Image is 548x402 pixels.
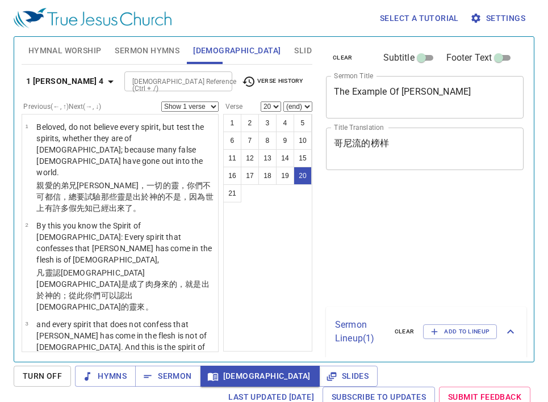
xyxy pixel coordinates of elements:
[423,324,497,339] button: Add to Lineup
[135,366,200,387] button: Sermon
[468,8,530,29] button: Settings
[395,327,415,337] span: clear
[235,73,310,90] button: Verse History
[258,114,277,132] button: 3
[93,204,141,213] wg5578: 已經出來了
[144,369,191,383] span: Sermon
[335,318,386,345] p: Sermon Lineup ( 1 )
[36,302,153,311] wg1097: [DEMOGRAPHIC_DATA]的
[258,167,277,185] button: 18
[36,192,213,213] wg4100: ，總要
[36,181,213,213] wg4151: ，你們不可
[36,192,213,213] wg4151: 是
[276,114,294,132] button: 4
[36,268,209,311] wg4151: 認
[321,182,486,303] iframe: from-child
[333,53,353,63] span: clear
[380,11,459,26] span: Select a tutorial
[26,74,104,88] b: 1 [PERSON_NAME] 4
[36,280,209,311] wg5547: 是成了
[294,149,312,167] button: 15
[223,103,242,110] label: Verse
[258,149,277,167] button: 13
[326,51,359,65] button: clear
[294,44,321,58] span: Slides
[36,280,209,311] wg2064: 的，就是
[276,167,294,185] button: 19
[241,132,259,150] button: 7
[25,320,28,327] span: 3
[258,132,277,150] button: 8
[45,204,141,213] wg2889: 有許多
[36,291,153,311] wg2316: 的；從
[36,291,153,311] wg1722: 此
[223,184,241,202] button: 21
[241,167,259,185] button: 17
[36,280,209,311] wg1722: 肉身
[36,291,153,311] wg5129: 你們可以認出
[36,181,213,213] wg3956: 靈
[276,149,294,167] button: 14
[23,103,101,110] label: Previous (←, ↑) Next (→, ↓)
[294,167,312,185] button: 20
[36,291,153,311] wg1537: 神
[210,369,311,383] span: [DEMOGRAPHIC_DATA]
[294,132,312,150] button: 10
[75,366,136,387] button: Hymns
[446,51,492,65] span: Footer Text
[36,181,213,213] wg27: 弟兄[PERSON_NAME]，一切的
[84,369,127,383] span: Hymns
[36,280,209,311] wg4561: 來
[137,302,153,311] wg4151: 來。
[430,327,490,337] span: Add to Lineup
[241,149,259,167] button: 12
[223,114,241,132] button: 1
[25,123,28,129] span: 1
[319,366,378,387] button: Slides
[36,268,209,311] wg3956: 靈
[22,71,122,92] button: 1 [PERSON_NAME] 4
[36,192,213,213] wg1381: 那些靈
[326,307,526,357] div: Sermon Lineup(1)clearAdd to Lineup
[36,192,213,213] wg235: 試驗
[23,369,62,383] span: Turn Off
[36,280,209,311] wg2424: [DEMOGRAPHIC_DATA]
[36,192,213,213] wg3361: 都信
[36,268,209,311] wg3670: [DEMOGRAPHIC_DATA]
[334,138,516,159] textarea: 哥尼流的榜样
[328,369,369,383] span: Slides
[472,11,525,26] span: Settings
[69,204,141,213] wg4183: 假先知
[36,121,215,178] p: Beloved, do not believe every spirit, but test the spirits, whether they are of [DEMOGRAPHIC_DATA...
[133,204,141,213] wg1831: 。
[276,132,294,150] button: 9
[14,366,71,387] button: Turn Off
[242,75,303,88] span: Verse History
[223,167,241,185] button: 16
[36,180,215,214] p: 親愛的
[193,44,281,58] span: [DEMOGRAPHIC_DATA]
[294,114,312,132] button: 5
[200,366,320,387] button: [DEMOGRAPHIC_DATA]
[241,114,259,132] button: 2
[25,222,28,228] span: 2
[223,132,241,150] button: 6
[375,8,463,29] button: Select a tutorial
[14,8,171,28] img: True Jesus Church
[334,86,516,108] textarea: The Example Of [PERSON_NAME]
[388,325,421,338] button: clear
[115,44,179,58] span: Sermon Hymns
[128,75,211,88] input: Type Bible Reference
[36,220,215,265] p: By this you know the Spirit of [DEMOGRAPHIC_DATA]: Every spirit that confesses that [PERSON_NAME]...
[36,267,215,312] p: 凡
[28,44,102,58] span: Hymnal Worship
[36,280,209,311] wg2076: 出於
[129,302,153,311] wg2316: 靈
[383,51,415,65] span: Subtitle
[36,319,215,387] p: and every spirit that does not confess that [PERSON_NAME] has come in the flesh is not of [DEMOGR...
[223,149,241,167] button: 11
